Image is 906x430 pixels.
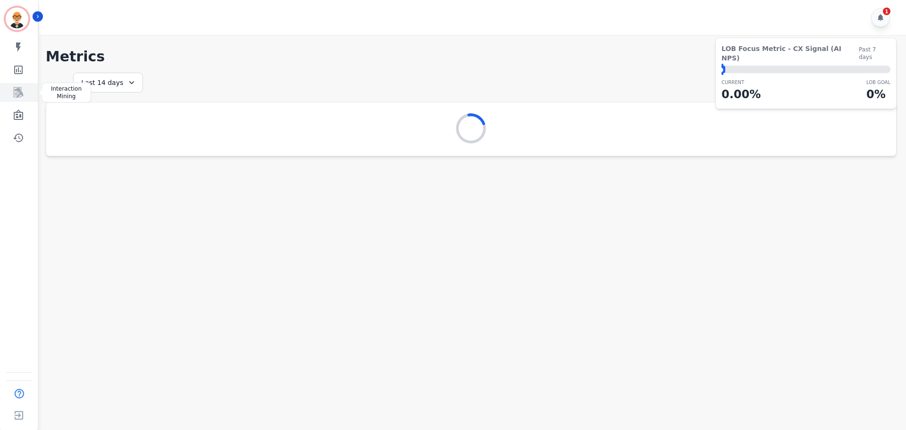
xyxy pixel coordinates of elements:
[866,79,890,86] p: LOB Goal
[883,8,890,15] div: 1
[721,66,725,73] div: ⬤
[859,46,890,61] span: Past 7 days
[73,73,143,93] div: Last 14 days
[6,8,28,30] img: Bordered avatar
[721,44,859,63] span: LOB Focus Metric - CX Signal (AI NPS)
[721,79,761,86] p: CURRENT
[46,48,897,65] h1: Metrics
[721,86,761,103] p: 0.00 %
[866,86,890,103] p: 0 %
